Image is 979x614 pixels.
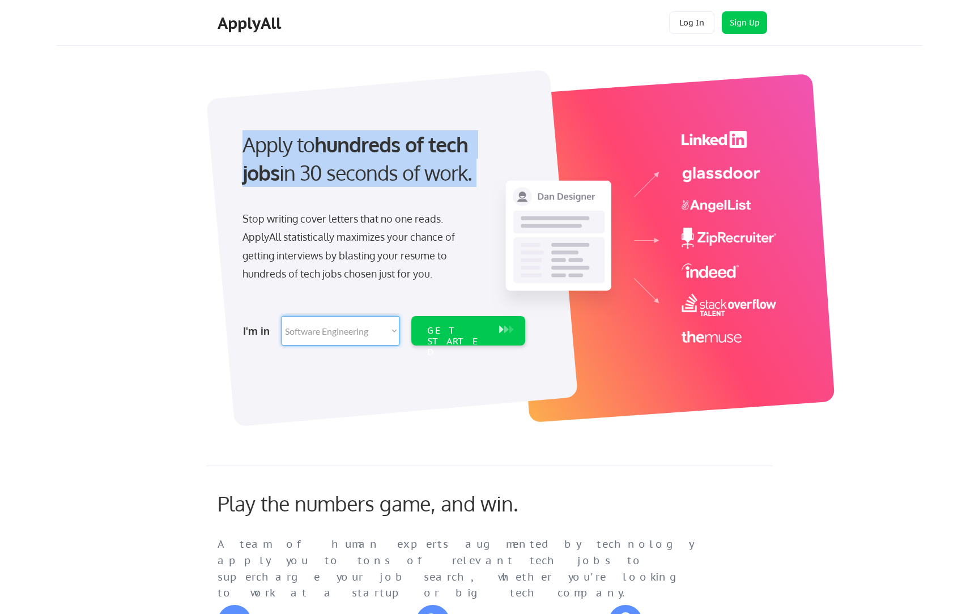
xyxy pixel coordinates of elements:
[243,322,275,340] div: I'm in
[218,14,284,33] div: ApplyAll
[427,325,488,358] div: GET STARTED
[218,491,569,515] div: Play the numbers game, and win.
[242,210,475,283] div: Stop writing cover letters that no one reads. ApplyAll statistically maximizes your chance of get...
[722,11,767,34] button: Sign Up
[242,131,473,185] strong: hundreds of tech jobs
[669,11,714,34] button: Log In
[242,130,521,187] div: Apply to in 30 seconds of work.
[218,536,716,602] div: A team of human experts augmented by technology apply you to tons of relevant tech jobs to superc...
